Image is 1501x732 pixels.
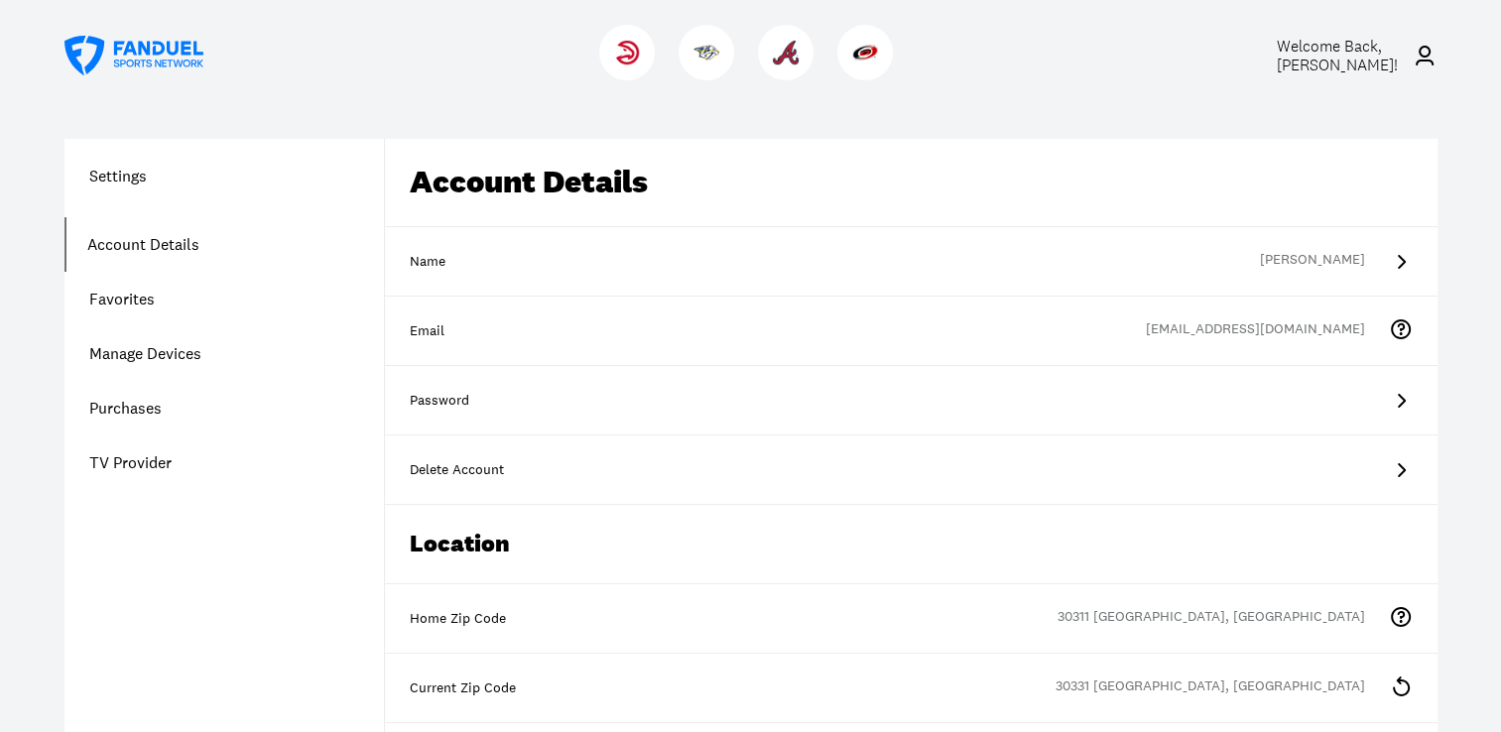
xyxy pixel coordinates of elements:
img: Hawks [614,40,640,65]
a: Account Details [64,217,384,272]
div: [EMAIL_ADDRESS][DOMAIN_NAME] [1146,319,1389,343]
span: Welcome Back, [PERSON_NAME] ! [1276,36,1397,75]
a: HurricanesHurricanes [837,64,901,84]
div: Location [385,505,1438,584]
div: Name [410,252,1413,272]
div: Current Zip Code [410,678,1413,698]
div: Account Details [385,139,1438,227]
div: 30311 [GEOGRAPHIC_DATA], [GEOGRAPHIC_DATA] [1058,607,1389,631]
a: Favorites [64,272,384,326]
a: Purchases [64,381,384,435]
div: 30331 [GEOGRAPHIC_DATA], [GEOGRAPHIC_DATA] [1056,676,1389,700]
div: Home Zip Code [410,609,1413,629]
div: Email [410,321,1413,341]
a: TV Provider [64,435,384,490]
a: PredatorsPredators [679,64,742,84]
a: FanDuel Sports Network [64,36,203,75]
a: Manage Devices [64,326,384,381]
div: [PERSON_NAME] [1260,250,1389,274]
div: Password [410,391,1413,411]
img: Hurricanes [852,40,878,65]
a: HawksHawks [599,64,663,84]
img: Predators [693,40,719,65]
img: Braves [773,40,799,65]
a: BravesBraves [758,64,821,84]
div: Delete Account [410,460,1413,480]
a: Welcome Back,[PERSON_NAME]! [1231,37,1438,74]
h1: Settings [64,164,384,187]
